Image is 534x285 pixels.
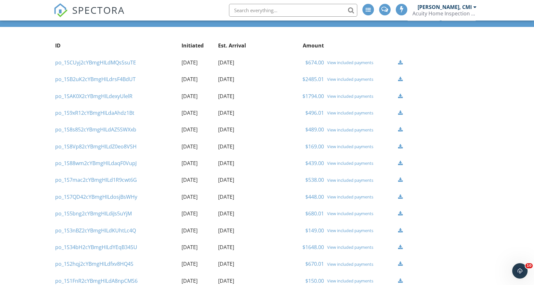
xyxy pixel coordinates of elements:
td: [DATE] [180,54,216,71]
a: View included payments [327,194,395,199]
td: [DATE] [216,172,261,188]
th: Initiated [180,37,216,54]
th: ID [54,37,180,54]
td: [DATE] [180,172,216,188]
img: The Best Home Inspection Software - Spectora [54,3,68,17]
a: $496.01 [305,109,324,116]
a: po_1S1FnR2cYBmgHILdA8npCMS6 [55,277,138,284]
td: [DATE] [180,155,216,172]
a: View included payments [327,60,395,65]
a: View included payments [327,178,395,183]
td: [DATE] [216,205,261,222]
td: [DATE] [216,222,261,239]
a: View included payments [327,161,395,166]
a: po_1S34bH2cYBmgHILdYEqB34SU [55,244,137,251]
a: po_1S3nBZ2cYBmgHILdKUhtLc4Q [55,227,136,234]
td: [DATE] [180,256,216,272]
td: [DATE] [216,71,261,88]
div: Payments [407,12,440,21]
a: po_1SAK0X2cYBmgHILdexyUlelR [55,93,132,100]
a: View included payments [327,110,395,115]
div: Acuity Home Inspection Services [412,10,477,17]
a: View included payments [327,77,395,82]
span: 10 [525,263,533,268]
td: [DATE] [216,239,261,256]
td: [DATE] [216,155,261,172]
th: Amount [261,37,326,54]
th: Est. Arrival [216,37,261,54]
a: $680.01 [305,210,324,217]
a: Export all [441,11,477,21]
td: [DATE] [216,105,261,121]
a: View included payments [327,228,395,233]
td: [DATE] [180,222,216,239]
td: [DATE] [216,54,261,71]
a: $670.01 [305,260,324,267]
td: [DATE] [216,121,261,138]
td: [DATE] [180,88,216,105]
a: po_1S88wm2cYBmgHILdaqF0VupJ [55,160,137,167]
td: [DATE] [216,189,261,205]
a: $1794.00 [302,93,324,100]
a: View included payments [327,211,395,216]
td: [DATE] [180,105,216,121]
a: View included payments [327,278,395,283]
a: po_1S7mac2cYBmgHILd1R9cwt6G [55,176,137,183]
td: [DATE] [180,71,216,88]
input: Search everything... [229,4,357,17]
a: $674.00 [305,59,324,66]
a: Payments [407,11,441,21]
a: po_1SCUyj2cYBmgHILdMQsSsuTE [55,59,136,66]
td: [DATE] [180,189,216,205]
td: [DATE] [180,205,216,222]
a: po_1S2hqj2cYBmgHILdfxv8HQ4S [55,260,133,267]
a: $150.00 [305,277,324,284]
a: View included payments [327,262,395,267]
a: $1648.00 [302,244,324,251]
a: View included payments [327,94,395,99]
a: View included payments [327,144,395,149]
a: View included payments [327,245,395,250]
td: [DATE] [216,256,261,272]
a: $489.00 [305,126,324,133]
span: SPECTORA [72,3,125,17]
a: $169.00 [305,143,324,150]
a: $2485.01 [302,76,324,83]
a: $538.00 [305,176,324,183]
a: po_1S8s852cYBmgHILdAZ5SWXxb [55,126,136,133]
a: po_1S5bng2cYBmgHILdiJs5uYjM [55,210,132,217]
a: $149.00 [305,227,324,234]
td: [DATE] [216,138,261,155]
a: po_1S8Vp82cYBmgHILdZ0eo8VSH [55,143,137,150]
iframe: Intercom live chat [512,263,528,279]
td: [DATE] [180,239,216,256]
div: Export all [441,12,476,21]
a: po_1S9xR12cYBmgHILdaAhdz1Bt [55,109,134,116]
td: [DATE] [216,88,261,105]
a: po_1S7QD42cYBmgHILdosjBsWHy [55,193,137,200]
div: [PERSON_NAME], CMI [418,4,472,10]
a: View included payments [327,127,395,132]
td: [DATE] [180,138,216,155]
a: $448.00 [305,193,324,200]
td: [DATE] [180,121,216,138]
a: po_1SB2uK2cYBmgHILdrsF4BdUT [55,76,136,83]
a: SPECTORA [54,9,125,22]
a: $439.00 [305,160,324,167]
